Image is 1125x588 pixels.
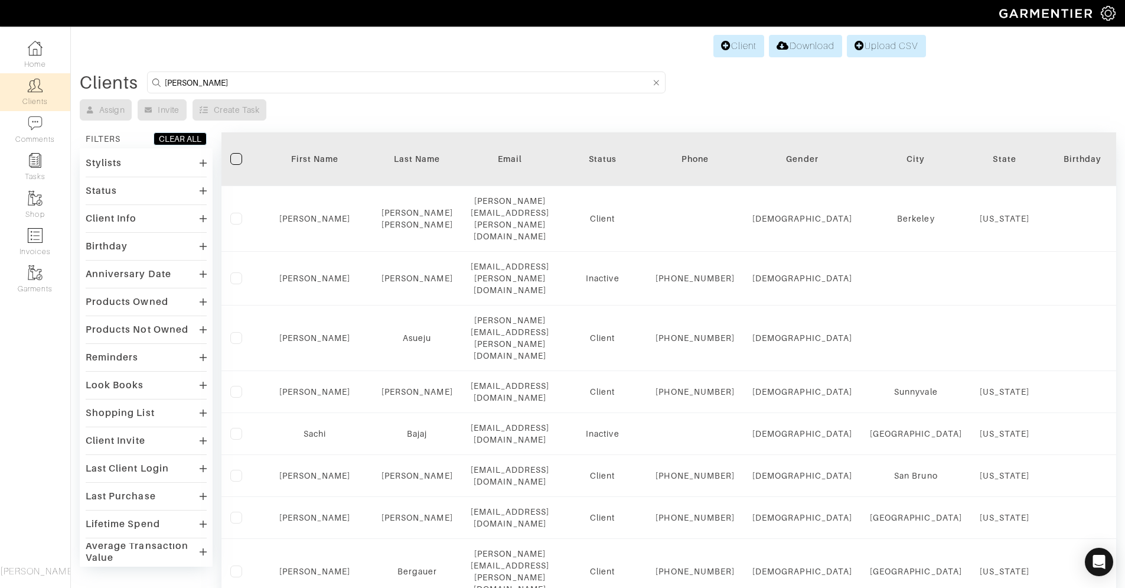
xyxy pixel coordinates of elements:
[471,314,550,362] div: [PERSON_NAME][EMAIL_ADDRESS][PERSON_NAME][DOMAIN_NAME]
[381,513,453,522] a: [PERSON_NAME]
[279,387,351,397] a: [PERSON_NAME]
[870,213,962,225] div: Berkeley
[567,272,638,284] div: Inactive
[567,332,638,344] div: Client
[752,213,852,225] div: [DEMOGRAPHIC_DATA]
[870,566,962,577] div: [GEOGRAPHIC_DATA]
[86,435,145,447] div: Client Invite
[471,380,550,404] div: [EMAIL_ADDRESS][DOMAIN_NAME]
[471,422,550,446] div: [EMAIL_ADDRESS][DOMAIN_NAME]
[407,429,427,438] a: Bajaj
[86,407,155,419] div: Shopping List
[656,512,735,524] div: [PHONE_NUMBER]
[713,35,764,57] a: Client
[381,208,453,229] a: [PERSON_NAME] [PERSON_NAME]
[567,428,638,440] div: Inactive
[993,3,1101,24] img: garmentier-logo-header-white-b43fb05a5012e4ada735d5af1a66efaba907eab6374d6393d1fbf88cb4ef424d.png
[567,566,638,577] div: Client
[752,470,852,482] div: [DEMOGRAPHIC_DATA]
[279,513,351,522] a: [PERSON_NAME]
[28,153,43,168] img: reminder-icon-8004d30b9f0a5d33ae49ab947aed9ed385cf756f9e5892f1edd6e32f2345188e.png
[567,470,638,482] div: Client
[86,241,128,252] div: Birthday
[656,566,735,577] div: [PHONE_NUMBER]
[847,35,926,57] a: Upload CSV
[381,274,453,283] a: [PERSON_NAME]
[279,471,351,480] a: [PERSON_NAME]
[980,512,1030,524] div: [US_STATE]
[86,490,156,502] div: Last Purchase
[397,567,437,576] a: Bergauer
[471,195,550,242] div: [PERSON_NAME][EMAIL_ADDRESS][PERSON_NAME][DOMAIN_NAME]
[279,214,351,223] a: [PERSON_NAME]
[567,153,638,165] div: Status
[373,132,462,186] th: Toggle SortBy
[86,157,122,169] div: Stylists
[870,386,962,398] div: Sunnyvale
[567,213,638,225] div: Client
[257,132,373,186] th: Toggle SortBy
[656,153,735,165] div: Phone
[744,132,861,186] th: Toggle SortBy
[154,132,207,145] button: CLEAR ALL
[86,463,169,475] div: Last Client Login
[656,272,735,284] div: [PHONE_NUMBER]
[471,261,550,296] div: [EMAIL_ADDRESS][PERSON_NAME][DOMAIN_NAME]
[656,386,735,398] div: [PHONE_NUMBER]
[752,566,852,577] div: [DEMOGRAPHIC_DATA]
[567,386,638,398] div: Client
[471,464,550,488] div: [EMAIL_ADDRESS][DOMAIN_NAME]
[28,228,43,243] img: orders-icon-0abe47150d42831381b5fb84f609e132dff9fe21cb692f30cb5eec754e2cba89.png
[769,35,842,57] a: Download
[1085,548,1113,576] div: Open Intercom Messenger
[304,429,326,438] a: Sachi
[752,272,852,284] div: [DEMOGRAPHIC_DATA]
[980,386,1030,398] div: [US_STATE]
[980,470,1030,482] div: [US_STATE]
[266,153,364,165] div: First Name
[86,324,188,336] div: Products Not Owned
[86,133,120,145] div: FILTERS
[279,567,351,576] a: [PERSON_NAME]
[159,133,201,145] div: CLEAR ALL
[752,428,852,440] div: [DEMOGRAPHIC_DATA]
[752,386,852,398] div: [DEMOGRAPHIC_DATA]
[86,540,200,564] div: Average Transaction Value
[28,116,43,131] img: comment-icon-a0a6a9ef722e966f86d9cbdc48e553b5cf19dbc54f86b18d962a5391bc8f6eb6.png
[980,213,1030,225] div: [US_STATE]
[86,352,138,363] div: Reminders
[381,153,453,165] div: Last Name
[567,512,638,524] div: Client
[403,333,431,343] a: Asueju
[28,265,43,280] img: garments-icon-b7da505a4dc4fd61783c78ac3ca0ef83fa9d6f193b1c9dc38574b1d14d53ca28.png
[86,268,171,280] div: Anniversary Date
[471,506,550,529] div: [EMAIL_ADDRESS][DOMAIN_NAME]
[1047,153,1118,165] div: Birthday
[980,428,1030,440] div: [US_STATE]
[870,512,962,524] div: [GEOGRAPHIC_DATA]
[80,77,138,89] div: Clients
[870,470,962,482] div: San Bruno
[28,41,43,56] img: dashboard-icon-dbcd8f5a0b271acd01030246c82b418ddd0df26cd7fceb0bd07c9910d44c42f6.png
[86,518,160,530] div: Lifetime Spend
[1101,6,1116,21] img: gear-icon-white-bd11855cb880d31180b6d7d6211b90ccbf57a29d726f0c71d8c61bd08dd39cc2.png
[86,296,168,308] div: Products Owned
[870,153,962,165] div: City
[381,471,453,480] a: [PERSON_NAME]
[656,332,735,344] div: [PHONE_NUMBER]
[86,213,137,225] div: Client Info
[86,379,144,391] div: Look Books
[656,470,735,482] div: [PHONE_NUMBER]
[279,333,351,343] a: [PERSON_NAME]
[558,132,647,186] th: Toggle SortBy
[28,78,43,93] img: clients-icon-6bae9207a08558b7cb47a8932f037763ab4055f8c8b6bfacd5dc20c3e0201464.png
[279,274,351,283] a: [PERSON_NAME]
[86,185,117,197] div: Status
[165,75,650,90] input: Search by name, email, phone, city, or state
[870,428,962,440] div: [GEOGRAPHIC_DATA]
[752,153,852,165] div: Gender
[752,332,852,344] div: [DEMOGRAPHIC_DATA]
[980,153,1030,165] div: State
[752,512,852,524] div: [DEMOGRAPHIC_DATA]
[471,153,550,165] div: Email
